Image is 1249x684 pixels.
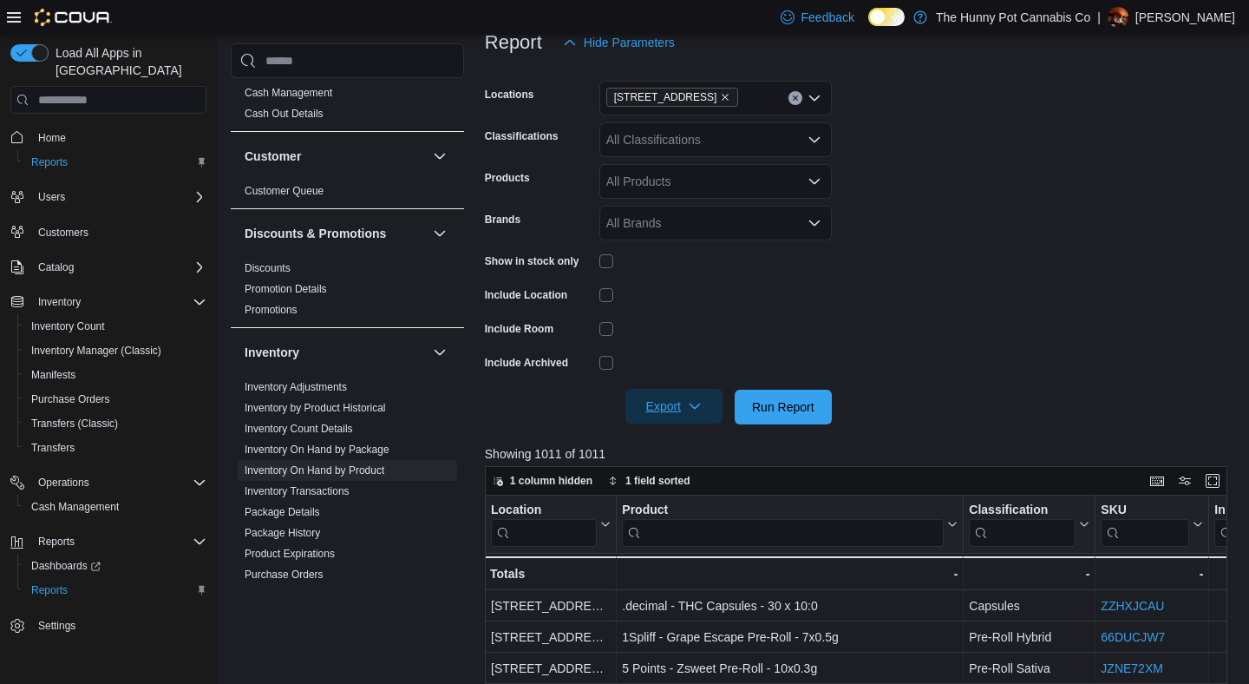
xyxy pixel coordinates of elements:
button: Operations [31,472,96,493]
button: Inventory [429,342,450,363]
a: Inventory On Hand by Package [245,444,389,456]
span: Inventory [38,295,81,309]
span: Catalog [31,257,206,278]
button: Transfers [17,436,213,460]
span: Purchase Orders [245,568,324,582]
span: Inventory by Product Historical [245,401,386,415]
span: Reorder [245,589,282,602]
label: Products [485,171,530,185]
span: Feedback [801,9,854,26]
span: Reports [24,580,206,601]
a: Reports [24,580,75,601]
div: Product [622,503,944,547]
button: Cash Management [17,495,213,519]
span: Cash Management [31,500,119,514]
span: Cash Management [245,86,332,100]
div: Totals [490,563,611,584]
span: Reports [31,583,68,597]
button: Location [491,503,611,547]
button: Users [3,185,213,209]
span: Home [31,126,206,148]
span: Operations [38,476,89,490]
a: Inventory Count [24,316,112,337]
button: Inventory [3,290,213,314]
div: Classification [969,503,1076,519]
a: Discounts [245,262,291,274]
div: Classification [969,503,1076,547]
span: Inventory Count Details [245,422,353,436]
button: 1 field sorted [601,470,697,491]
span: Export [636,389,712,424]
span: Settings [31,615,206,636]
label: Locations [485,88,534,102]
button: Reports [31,531,82,552]
span: Dashboards [31,559,101,573]
span: Inventory Adjustments [245,380,347,394]
button: Purchase Orders [17,387,213,411]
button: Customer [245,148,426,165]
button: Settings [3,613,213,638]
button: Reports [3,529,213,554]
a: Inventory On Hand by Product [245,464,384,477]
span: Cash Out Details [245,107,324,121]
label: Show in stock only [485,254,579,268]
a: Transfers (Classic) [24,413,125,434]
button: 1 column hidden [486,470,599,491]
a: Customer Queue [245,185,324,197]
div: 1Spliff - Grape Escape Pre-Roll - 7x0.5g [622,628,958,648]
span: Purchase Orders [31,392,110,406]
a: Reports [24,152,75,173]
span: 1 column hidden [510,474,592,488]
span: 1 field sorted [625,474,690,488]
div: SKU URL [1101,503,1189,547]
a: Home [31,128,73,148]
a: Cash Management [245,87,332,99]
button: Manifests [17,363,213,387]
span: Users [38,190,65,204]
span: Users [31,187,206,207]
span: Load All Apps in [GEOGRAPHIC_DATA] [49,44,206,79]
span: Catalog [38,260,74,274]
div: [STREET_ADDRESS] [491,659,611,680]
span: Manifests [24,365,206,385]
input: Dark Mode [868,8,905,26]
button: Open list of options [808,133,821,147]
label: Brands [485,213,520,227]
button: Classification [969,503,1089,547]
button: Open list of options [808,216,821,230]
div: - [969,563,1089,584]
span: Transfers (Classic) [24,413,206,434]
span: Inventory [31,292,206,312]
div: SKU [1101,503,1189,519]
button: Discounts & Promotions [429,223,450,244]
a: Promotions [245,304,298,316]
button: Catalog [3,255,213,280]
label: Include Archived [485,356,568,370]
span: Hide Parameters [584,34,675,51]
span: 1405 Carling Ave [606,88,739,107]
div: Pre-Roll Hybrid [969,628,1089,648]
button: Product [622,503,958,547]
span: Settings [38,619,75,633]
h3: Customer [245,148,301,165]
p: [PERSON_NAME] [1135,7,1235,28]
div: Location [491,503,597,519]
button: Inventory [245,344,426,361]
button: Keyboard shortcuts [1147,470,1167,491]
span: Inventory On Hand by Product [245,464,384,477]
p: Showing 1011 of 1011 [485,445,1235,463]
div: - [622,563,958,584]
div: .decimal - THC Capsules - 30 x 10:0 [622,596,958,617]
a: 66DUCJW7 [1101,631,1165,645]
div: 5 Points - Zsweet Pre-Roll - 10x0.3g [622,659,958,680]
a: Inventory Count Details [245,423,353,435]
div: Capsules [969,596,1089,617]
button: Display options [1174,470,1195,491]
a: Dashboards [17,554,213,578]
a: Inventory by Product Historical [245,402,386,414]
button: Reports [17,150,213,174]
span: Manifests [31,368,75,382]
button: Inventory Manager (Classic) [17,339,213,363]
